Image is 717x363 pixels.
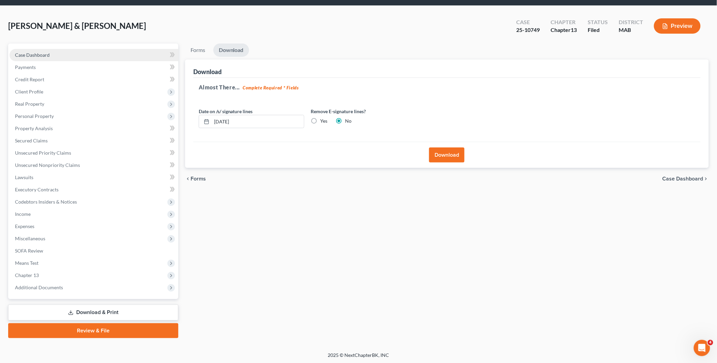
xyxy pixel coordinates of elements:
button: Preview [654,18,701,34]
a: Executory Contracts [10,184,178,196]
strong: Complete Required * Fields [243,85,299,90]
span: [PERSON_NAME] & [PERSON_NAME] [8,21,146,31]
a: Payments [10,61,178,73]
button: chevron_left Forms [185,176,215,181]
span: Case Dashboard [663,176,703,181]
a: Case Dashboard chevron_right [663,176,709,181]
a: Credit Report [10,73,178,86]
span: Chapter 13 [15,272,39,278]
span: Payments [15,64,36,70]
label: Yes [321,118,328,124]
input: MM/DD/YYYY [212,115,304,128]
span: Miscellaneous [15,236,45,241]
span: Means Test [15,260,38,266]
span: Real Property [15,101,44,107]
a: Download & Print [8,305,178,321]
span: Income [15,211,31,217]
a: Forms [185,44,211,57]
a: Unsecured Nonpriority Claims [10,159,178,171]
a: SOFA Review [10,245,178,257]
i: chevron_left [185,176,191,181]
span: Client Profile [15,89,43,94]
div: Status [588,18,608,26]
h5: Almost There... [199,83,695,91]
i: chevron_right [703,176,709,181]
span: Property Analysis [15,125,53,131]
div: Filed [588,26,608,34]
a: Secured Claims [10,135,178,147]
span: Credit Report [15,76,44,82]
span: Expenses [15,223,34,229]
div: Download [193,68,222,76]
div: Case [516,18,540,26]
span: Secured Claims [15,138,48,143]
span: Case Dashboard [15,52,50,58]
div: Chapter [551,26,577,34]
a: Unsecured Priority Claims [10,147,178,159]
div: Chapter [551,18,577,26]
span: Executory Contracts [15,187,59,192]
span: Codebtors Insiders & Notices [15,199,77,205]
label: Remove E-signature lines? [311,108,417,115]
span: Unsecured Nonpriority Claims [15,162,80,168]
a: Download [213,44,249,57]
div: District [619,18,643,26]
span: Forms [191,176,206,181]
a: Lawsuits [10,171,178,184]
a: Case Dashboard [10,49,178,61]
span: Lawsuits [15,174,33,180]
iframe: Intercom live chat [694,340,710,356]
span: 13 [571,27,577,33]
span: SOFA Review [15,248,43,254]
span: Unsecured Priority Claims [15,150,71,156]
label: No [345,118,352,124]
label: Date on /s/ signature lines [199,108,253,115]
span: Additional Documents [15,284,63,290]
a: Review & File [8,323,178,338]
div: MAB [619,26,643,34]
span: Personal Property [15,113,54,119]
div: 25-10749 [516,26,540,34]
button: Download [429,148,465,162]
a: Property Analysis [10,122,178,135]
span: 4 [708,340,713,345]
